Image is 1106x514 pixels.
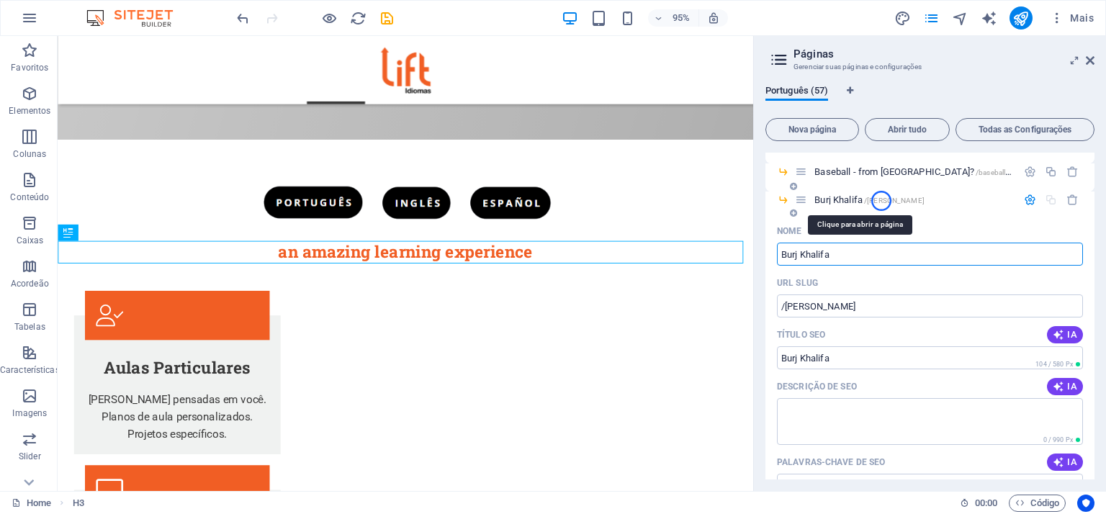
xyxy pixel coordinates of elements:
span: /baseball-from-[GEOGRAPHIC_DATA] [976,168,1099,176]
button: IA [1047,378,1083,395]
div: Baseball - from [GEOGRAPHIC_DATA]?/baseball-from-[GEOGRAPHIC_DATA] [810,167,1017,176]
p: Descrição de SEO [777,381,857,392]
button: design [894,9,912,27]
p: Slider [19,451,41,462]
i: Salvar (Ctrl+S) [379,10,395,27]
span: Todas as Configurações [962,125,1088,134]
button: Usercentrics [1077,495,1094,512]
span: IA [1053,381,1077,392]
div: Burj Khalifa/[PERSON_NAME] [810,195,1017,204]
p: Colunas [13,148,46,160]
i: Páginas (Ctrl+Alt+S) [923,10,940,27]
span: Baseball - from [GEOGRAPHIC_DATA]? [814,166,1099,177]
button: Abrir tudo [865,118,950,141]
i: Desfazer: Alterar de página (Ctrl+Z) [235,10,251,27]
span: Código [1015,495,1059,512]
div: Remover [1066,194,1079,206]
p: Conteúdo [10,191,49,203]
div: Remover [1066,166,1079,178]
button: Clique aqui para sair do modo de visualização e continuar editando [320,9,338,27]
img: Editor Logo [83,9,191,27]
label: O texto nos resultados da pesquisa e nas redes sociais [777,381,857,392]
p: Imagens [12,407,47,419]
button: text_generator [981,9,998,27]
a: Clique para cancelar a seleção. Clique duas vezes para abrir as Páginas [12,495,51,512]
span: Comprimento de pixel calculado nos resultados da pesquisa [1040,435,1083,445]
p: Nome [777,225,801,237]
button: save [378,9,395,27]
span: Português (57) [765,82,828,102]
i: Recarregar página [350,10,367,27]
button: reload [349,9,367,27]
span: 104 / 580 Px [1035,361,1073,368]
i: Ao redimensionar, ajusta automaticamente o nível de zoom para caber no dispositivo escolhido. [707,12,720,24]
p: Caixas [17,235,44,246]
i: Publicar [1012,10,1029,27]
span: Abrir tudo [871,125,943,134]
button: Mais [1044,6,1100,30]
p: Elementos [9,105,50,117]
i: Navegador [952,10,968,27]
span: IA [1053,329,1077,341]
span: Burj Khalifa [814,194,925,205]
div: Duplicar [1045,166,1057,178]
input: O título da página nos resultados da pesquisa e nas guias do navegador [777,346,1083,369]
button: pages [923,9,940,27]
nav: breadcrumb [73,495,84,512]
button: Todas as Configurações [956,118,1094,141]
button: publish [1010,6,1033,30]
span: Comprimento de pixel calculado nos resultados da pesquisa [1033,359,1083,369]
label: O título da página nos resultados da pesquisa e nas guias do navegador [777,329,825,341]
p: Palavras-chave de SEO [777,456,885,468]
div: Guia de Idiomas [765,85,1094,112]
button: Nova página [765,118,859,141]
p: Tabelas [14,321,45,333]
span: /[PERSON_NAME] [864,197,925,204]
span: 0 / 990 Px [1043,436,1073,443]
span: Nova página [772,125,853,134]
span: : [985,497,987,508]
button: IA [1047,454,1083,471]
h3: Gerenciar suas páginas e configurações [793,60,1066,73]
button: 95% [648,9,699,27]
h6: 95% [670,9,693,27]
h6: Tempo de sessão [960,495,998,512]
p: Favoritos [11,62,48,73]
div: Configurações [1024,194,1036,206]
button: navigator [952,9,969,27]
p: URL SLUG [777,277,818,289]
span: IA [1053,456,1077,468]
span: 00 00 [975,495,997,512]
button: undo [234,9,251,27]
span: Mais [1050,11,1094,25]
i: Design (Ctrl+Alt+Y) [894,10,911,27]
h2: Páginas [793,48,1094,60]
button: Código [1009,495,1066,512]
textarea: O texto nos resultados da pesquisa e nas redes sociais [777,398,1083,445]
input: Última parte da URL para esta página [777,294,1083,317]
p: Título SEO [777,329,825,341]
p: Acordeão [11,278,49,289]
label: Última parte da URL para esta página [777,277,818,289]
i: AI Writer [981,10,997,27]
span: Clique para selecionar. Clique duas vezes para editar [73,495,84,512]
button: IA [1047,326,1083,343]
